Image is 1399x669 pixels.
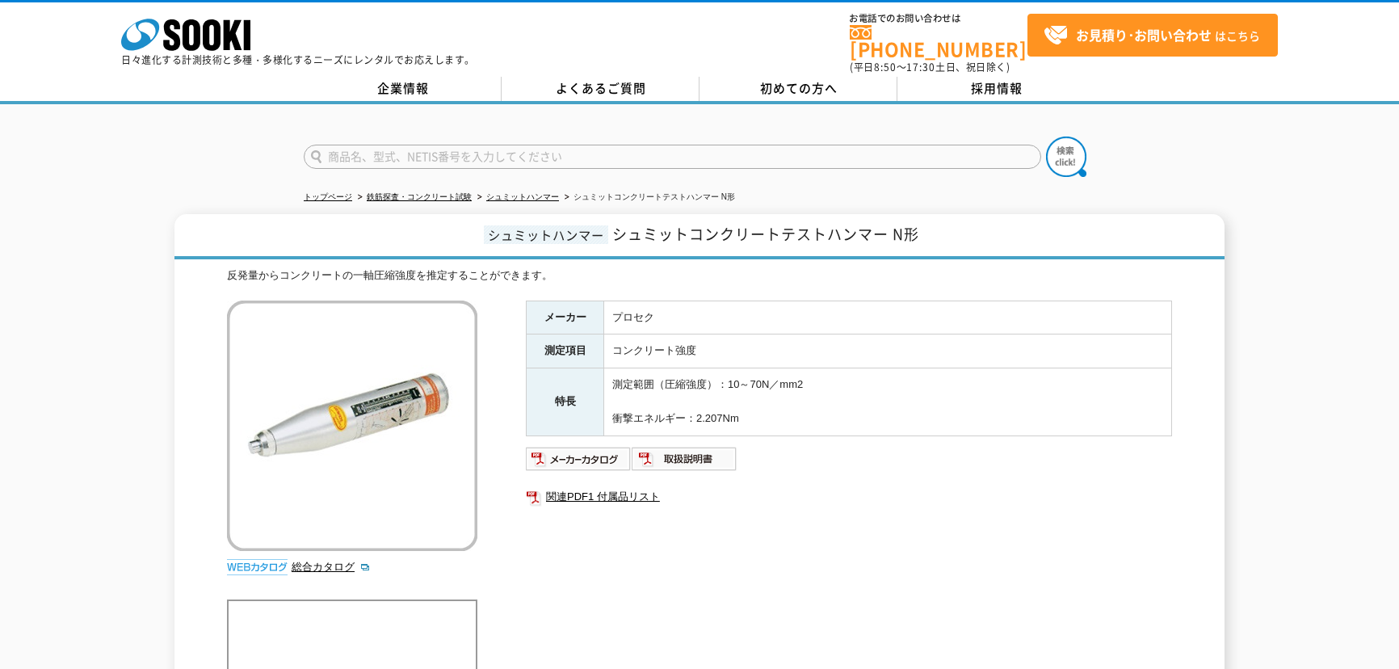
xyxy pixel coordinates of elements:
[527,368,604,435] th: 特長
[526,446,632,472] img: メーカーカタログ
[292,561,371,573] a: 総合カタログ
[526,486,1172,507] a: 関連PDF1 付属品リスト
[1027,14,1278,57] a: お見積り･お問い合わせはこちら
[632,446,737,472] img: 取扱説明書
[850,25,1027,58] a: [PHONE_NUMBER]
[1076,25,1212,44] strong: お見積り･お問い合わせ
[227,559,288,575] img: webカタログ
[897,77,1095,101] a: 採用情報
[874,60,897,74] span: 8:50
[561,189,735,206] li: シュミットコンクリートテストハンマー N形
[304,145,1041,169] input: 商品名、型式、NETIS番号を入力してください
[304,77,502,101] a: 企業情報
[632,457,737,469] a: 取扱説明書
[699,77,897,101] a: 初めての方へ
[604,334,1172,368] td: コンクリート強度
[527,301,604,334] th: メーカー
[367,192,472,201] a: 鉄筋探査・コンクリート試験
[906,60,935,74] span: 17:30
[486,192,559,201] a: シュミットハンマー
[526,457,632,469] a: メーカーカタログ
[227,267,1172,284] div: 反発量からコンクリートの一軸圧縮強度を推定することができます。
[527,334,604,368] th: 測定項目
[502,77,699,101] a: よくあるご質問
[760,79,838,97] span: 初めての方へ
[484,225,608,244] span: シュミットハンマー
[850,14,1027,23] span: お電話でのお問い合わせは
[850,60,1010,74] span: (平日 ～ 土日、祝日除く)
[612,223,919,245] span: シュミットコンクリートテストハンマー N形
[227,301,477,551] img: シュミットコンクリートテストハンマー N形
[304,192,352,201] a: トップページ
[604,368,1172,435] td: 測定範囲（圧縮強度）：10～70N／mm2 衝撃エネルギー：2.207Nm
[604,301,1172,334] td: プロセク
[1046,137,1086,177] img: btn_search.png
[1044,23,1260,48] span: はこちら
[121,55,475,65] p: 日々進化する計測技術と多種・多様化するニーズにレンタルでお応えします。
